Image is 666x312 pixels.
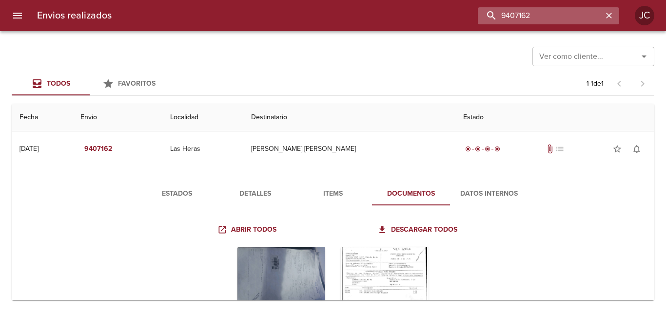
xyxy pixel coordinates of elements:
th: Destinatario [243,104,455,131]
span: radio_button_checked [494,146,500,152]
td: [PERSON_NAME] [PERSON_NAME] [243,131,455,166]
td: Las Heras [162,131,243,166]
span: radio_button_checked [475,146,481,152]
input: buscar [478,7,603,24]
th: Localidad [162,104,243,131]
span: Tiene documentos adjuntos [545,144,555,154]
em: 9407162 [84,143,112,155]
button: menu [6,4,29,27]
div: Entregado [463,144,502,154]
span: Estados [144,188,210,200]
th: Estado [455,104,654,131]
a: Descargar todos [375,221,461,239]
span: Detalles [222,188,288,200]
button: Abrir [637,50,651,63]
div: JC [635,6,654,25]
div: Tabs Envios [12,72,168,95]
a: Abrir todos [215,221,280,239]
th: Envio [73,104,163,131]
h6: Envios realizados [37,8,112,23]
p: 1 - 1 de 1 [587,79,604,89]
button: Activar notificaciones [627,139,646,159]
span: No tiene pedido asociado [555,144,565,154]
span: star_border [612,144,622,154]
span: radio_button_checked [465,146,471,152]
th: Fecha [12,104,73,131]
button: 9407162 [80,140,116,158]
span: Descargar todos [379,224,457,236]
span: Documentos [378,188,444,200]
span: Items [300,188,366,200]
span: radio_button_checked [485,146,490,152]
span: Todos [47,79,70,88]
span: Datos Internos [456,188,522,200]
div: Tabs detalle de guia [138,182,528,205]
div: [DATE] [20,145,39,153]
span: notifications_none [632,144,642,154]
button: Agregar a favoritos [607,139,627,159]
span: Favoritos [118,79,156,88]
span: Abrir todos [219,224,276,236]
